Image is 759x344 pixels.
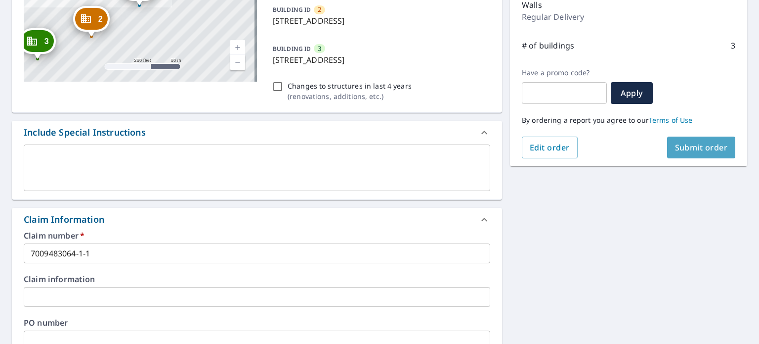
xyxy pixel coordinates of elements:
span: 3 [318,44,321,53]
p: Changes to structures in last 4 years [288,81,412,91]
p: Regular Delivery [522,11,584,23]
p: 3 [731,40,735,51]
p: [STREET_ADDRESS] [273,54,486,66]
div: Claim Information [24,213,104,226]
label: Claim information [24,275,490,283]
span: Submit order [675,142,728,153]
div: Dropped pin, building 2, Commercial property, 3903 Hillcrest Rd Billings, MT 59101 [73,6,110,37]
div: Include Special Instructions [12,121,502,145]
p: ( renovations, additions, etc. ) [288,91,412,101]
button: Submit order [667,137,736,158]
div: Claim Information [12,208,502,232]
span: 3 [44,38,49,45]
div: Dropped pin, building 3, Commercial property, 3903 Hillcrest Rd , MT 59101-9704 [19,28,56,59]
a: Current Level 17, Zoom In [230,40,245,55]
p: By ordering a report you agree to our [522,116,735,125]
p: BUILDING ID [273,5,311,14]
button: Apply [611,82,653,104]
p: BUILDING ID [273,45,311,53]
a: Current Level 17, Zoom Out [230,55,245,70]
label: Have a promo code? [522,68,607,77]
button: Edit order [522,137,578,158]
p: # of buildings [522,40,574,51]
div: Include Special Instructions [24,126,146,139]
span: Apply [619,88,645,98]
label: Claim number [24,232,490,240]
span: 2 [318,5,321,14]
label: PO number [24,319,490,327]
p: [STREET_ADDRESS] [273,15,486,27]
span: 2 [98,15,103,23]
span: Edit order [530,142,570,153]
a: Terms of Use [649,115,693,125]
